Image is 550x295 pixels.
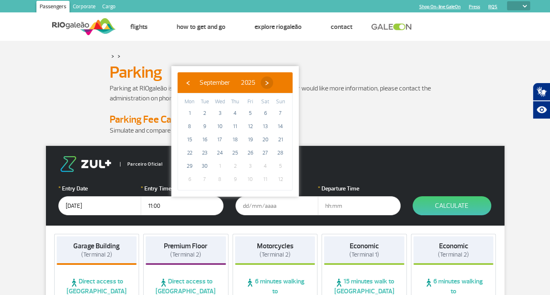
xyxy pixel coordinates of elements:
a: Cargo [99,1,119,14]
img: logo-zul.png [58,156,113,172]
span: 1 [213,159,226,173]
span: 2025 [241,79,255,87]
span: 30 [198,159,211,173]
input: hh:mm [318,196,401,215]
strong: Premium Floor [164,242,207,250]
p: Parking at RIOgaleão is managed by Estapar. If you have any doubts or would like more information... [110,83,441,103]
h4: Parking Fee Calculator [110,113,441,126]
span: September [199,79,230,87]
span: 9 [228,173,242,186]
span: (Terminal 2) [81,251,112,259]
span: 14 [274,120,287,133]
span: 3 [213,107,226,120]
a: > [111,51,114,61]
th: weekday [228,98,243,107]
span: 18 [228,133,242,146]
span: 6 [259,107,272,120]
span: 16 [198,133,211,146]
label: Entry Time [141,184,223,193]
th: weekday [197,98,213,107]
span: 10 [213,120,226,133]
button: September [194,76,235,89]
span: (Terminal 1) [349,251,379,259]
button: Abrir recursos assistivos. [533,101,550,119]
span: (Terminal 2) [259,251,291,259]
bs-datepicker-container: calendar [171,66,299,197]
span: 8 [213,173,226,186]
div: Plugin de acessibilidade da Hand Talk. [533,83,550,119]
a: How to get and go [177,23,226,31]
span: 5 [274,159,287,173]
span: 7 [198,173,211,186]
span: 11 [259,173,272,186]
span: 24 [213,146,226,159]
span: 23 [198,146,211,159]
bs-datepicker-navigation-view: ​ ​ ​ [182,77,273,86]
a: RQS [488,4,497,10]
strong: Economic [350,242,379,250]
a: Press [469,4,480,10]
span: 27 [259,146,272,159]
span: 1 [183,107,196,120]
span: Parceiro Oficial [120,162,163,167]
th: weekday [258,98,273,107]
button: ‹ [182,76,194,89]
span: 13 [259,120,272,133]
span: 17 [213,133,226,146]
span: 5 [244,107,257,120]
th: weekday [243,98,258,107]
a: Passengers [36,1,70,14]
button: › [261,76,273,89]
span: 2 [198,107,211,120]
span: 26 [244,146,257,159]
button: Calculate [413,196,491,215]
span: 6 [183,173,196,186]
label: Departure Time [318,184,401,193]
span: 20 [259,133,272,146]
h1: Parking [110,65,441,79]
span: 12 [244,120,257,133]
a: Explore RIOgaleão [255,23,302,31]
a: Flights [130,23,148,31]
button: 2025 [235,76,261,89]
span: 21 [274,133,287,146]
strong: Motorcycles [257,242,293,250]
a: Corporate [70,1,99,14]
a: Shop On-line GaleOn [419,4,461,10]
span: 11 [228,120,242,133]
span: (Terminal 2) [170,251,201,259]
span: 28 [274,146,287,159]
a: > [118,51,120,61]
span: 19 [244,133,257,146]
span: 8 [183,120,196,133]
th: weekday [212,98,228,107]
span: 25 [228,146,242,159]
p: Simulate and compare options [110,126,441,136]
strong: Economic [439,242,468,250]
input: dd/mm/aaaa [235,196,318,215]
a: Contact [331,23,353,31]
button: Abrir tradutor de língua de sinais. [533,83,550,101]
span: 29 [183,159,196,173]
span: 2 [228,159,242,173]
strong: Garage Building [73,242,120,250]
span: 12 [274,173,287,186]
label: Entry Date [58,184,141,193]
input: hh:mm [141,196,223,215]
span: 4 [228,107,242,120]
span: 4 [259,159,272,173]
th: weekday [273,98,288,107]
input: dd/mm/aaaa [58,196,141,215]
span: 7 [274,107,287,120]
span: 22 [183,146,196,159]
th: weekday [182,98,197,107]
span: 10 [244,173,257,186]
span: (Terminal 2) [438,251,469,259]
span: 9 [198,120,211,133]
span: 3 [244,159,257,173]
span: 15 [183,133,196,146]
